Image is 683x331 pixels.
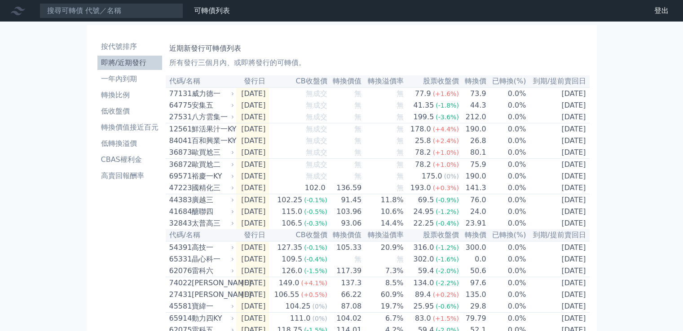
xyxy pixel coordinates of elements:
[362,229,404,241] th: 轉換溢價率
[436,196,459,204] span: (-0.9%)
[97,74,162,84] li: 一年內到期
[487,182,527,194] td: 0.0%
[487,170,527,182] td: 0.0%
[412,206,436,217] div: 24.95
[527,159,590,171] td: [DATE]
[192,289,233,300] div: [PERSON_NAME]
[397,101,404,109] span: 無
[306,160,327,169] span: 無成交
[527,194,590,206] td: [DATE]
[527,147,590,159] td: [DATE]
[487,229,527,241] th: 已轉換(%)
[169,195,189,205] div: 44383
[304,244,327,251] span: (-0.1%)
[236,87,269,100] td: [DATE]
[97,41,162,52] li: 按代號排序
[459,194,487,206] td: 76.0
[97,57,162,68] li: 即將/近期發行
[97,90,162,100] li: 轉換比例
[269,229,327,241] th: CB收盤價
[413,159,433,170] div: 78.2
[328,241,362,253] td: 105.33
[397,89,404,98] span: 無
[487,277,527,289] td: 0.0%
[412,301,436,312] div: 25.95
[97,154,162,165] li: CBAS權利金
[413,147,433,158] div: 78.2
[194,6,230,15] a: 可轉債列表
[169,43,586,54] h1: 近期新發行可轉債列表
[169,100,189,111] div: 64775
[301,291,327,298] span: (+0.5%)
[166,75,236,87] th: 代碼/名稱
[97,169,162,183] a: 高賣回報酬率
[409,124,433,135] div: 178.0
[169,159,189,170] div: 36872
[304,196,327,204] span: (-0.1%)
[413,88,433,99] div: 77.9
[527,218,590,229] td: [DATE]
[354,125,361,133] span: 無
[433,315,459,322] span: (+1.5%)
[97,72,162,86] a: 一年內到期
[169,57,586,68] p: 所有發行三個月內、或即將發行的可轉債。
[397,172,404,180] span: 無
[328,206,362,218] td: 103.96
[192,218,233,229] div: 太普高三
[328,265,362,277] td: 117.39
[487,301,527,313] td: 0.0%
[97,106,162,117] li: 低收盤價
[169,313,189,324] div: 65914
[527,75,590,87] th: 到期/提前賣回日
[527,182,590,194] td: [DATE]
[236,123,269,135] td: [DATE]
[97,104,162,118] a: 低收盤價
[304,220,327,227] span: (-0.3%)
[97,120,162,135] a: 轉換價值接近百元
[527,111,590,123] td: [DATE]
[169,206,189,217] div: 41684
[236,229,269,241] th: 發行日
[397,255,404,263] span: 無
[459,159,487,171] td: 75.9
[436,102,459,109] span: (-1.8%)
[459,241,487,253] td: 300.0
[487,313,527,325] td: 0.0%
[647,4,676,18] a: 登出
[436,208,459,215] span: (-1.2%)
[328,229,362,241] th: 轉換價值
[306,89,327,98] span: 無成交
[412,100,436,111] div: 41.35
[97,136,162,151] a: 低轉換溢價
[169,147,189,158] div: 36873
[527,87,590,100] td: [DATE]
[436,113,459,121] span: (-3.6%)
[413,289,433,300] div: 89.4
[192,278,233,288] div: [PERSON_NAME]
[397,148,404,157] span: 無
[236,194,269,206] td: [DATE]
[459,289,487,301] td: 135.0
[306,113,327,121] span: 無成交
[459,253,487,265] td: 0.0
[328,277,362,289] td: 137.3
[459,87,487,100] td: 73.9
[328,301,362,313] td: 87.08
[306,172,327,180] span: 無成交
[459,100,487,111] td: 44.3
[169,278,189,288] div: 74022
[416,195,436,205] div: 69.5
[354,136,361,145] span: 無
[306,101,327,109] span: 無成交
[192,195,233,205] div: 廣越三
[487,218,527,229] td: 0.0%
[269,75,327,87] th: CB收盤價
[433,149,459,156] span: (+1.0%)
[169,171,189,182] div: 69571
[412,112,436,122] div: 199.5
[487,253,527,265] td: 0.0%
[527,100,590,111] td: [DATE]
[397,160,404,169] span: 無
[527,241,590,253] td: [DATE]
[280,254,304,265] div: 109.5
